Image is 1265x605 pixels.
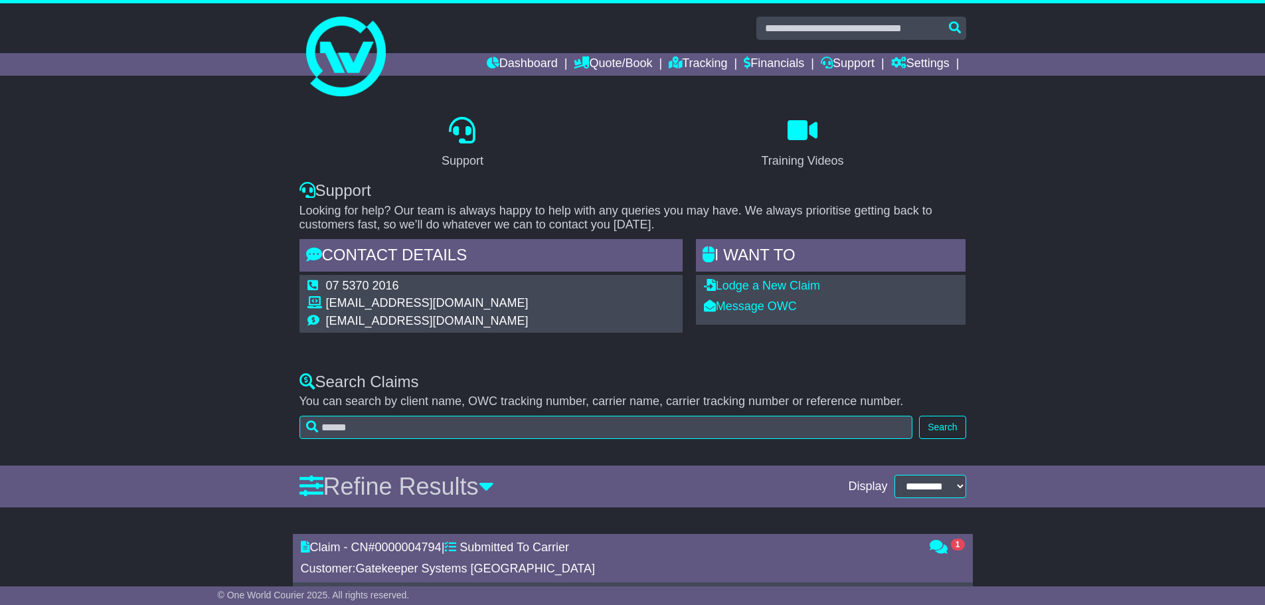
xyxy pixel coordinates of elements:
button: Search [919,416,966,439]
div: Training Videos [761,152,843,170]
td: 07 5370 2016 [326,279,529,297]
span: © One World Courier 2025. All rights reserved. [218,590,410,600]
a: Refine Results [299,473,494,500]
a: Support [433,112,492,175]
a: Dashboard [487,53,558,76]
div: Customer: [301,562,916,576]
a: 1 [930,541,965,555]
a: Tracking [669,53,727,76]
div: Claim - CN# | [301,541,916,555]
p: You can search by client name, OWC tracking number, carrier name, carrier tracking number or refe... [299,394,966,409]
td: [EMAIL_ADDRESS][DOMAIN_NAME] [326,296,529,314]
div: I WANT to [696,239,966,275]
a: Support [821,53,875,76]
a: Message OWC [704,300,797,313]
a: Settings [891,53,950,76]
td: [EMAIL_ADDRESS][DOMAIN_NAME] [326,314,529,329]
span: 0000004794 [375,541,442,554]
span: Display [848,479,887,494]
div: Contact Details [299,239,683,275]
a: Financials [744,53,804,76]
span: 1 [951,539,965,551]
a: Lodge a New Claim [704,279,820,292]
div: Search Claims [299,373,966,392]
span: Gatekeeper Systems [GEOGRAPHIC_DATA] [356,562,595,575]
div: Support [442,152,483,170]
a: Quote/Book [574,53,652,76]
span: Submitted To Carrier [460,541,569,554]
div: Support [299,181,966,201]
p: Looking for help? Our team is always happy to help with any queries you may have. We always prior... [299,204,966,232]
a: Training Videos [752,112,852,175]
